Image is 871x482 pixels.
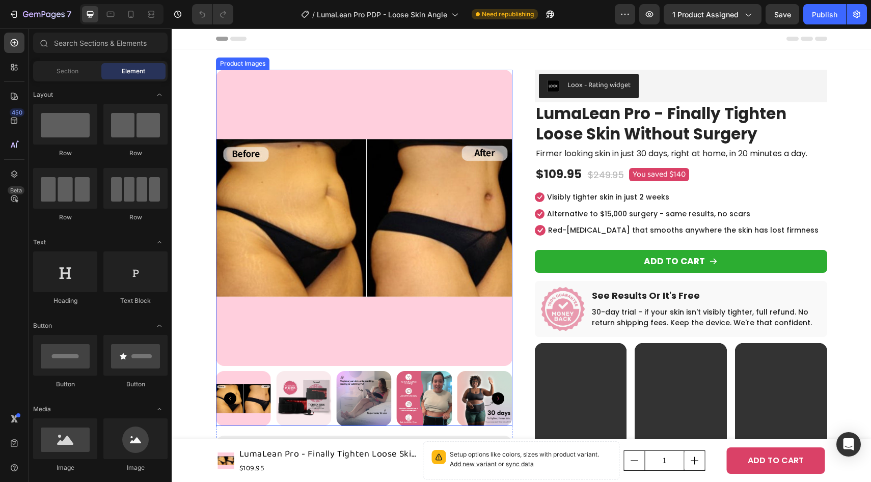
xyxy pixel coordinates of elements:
[367,45,467,70] button: Loox - Rating widget
[103,213,168,222] div: Row
[363,74,656,117] h2: LumaLean Pro - Finally Tighten Loose Skin Without Surgery
[8,186,24,194] div: Beta
[4,4,76,24] button: 7
[513,422,533,442] button: increment
[369,259,413,302] img: Alt Image
[151,318,168,334] span: Toggle open
[151,401,168,417] span: Toggle open
[375,162,498,175] p: Visibly tighter skin in just 2 weeks
[473,422,513,442] input: quantity
[463,315,555,478] video: Video
[278,432,325,439] span: Add new variant
[576,425,632,440] div: ADD TO CART
[33,33,168,53] input: Search Sections & Elements
[420,261,648,273] p: See Results Or It's Free
[151,234,168,250] span: Toggle open
[334,432,362,439] span: sync data
[192,4,233,24] div: Undo/Redo
[672,9,739,20] span: 1 product assigned
[33,405,51,414] span: Media
[312,9,315,20] span: /
[320,364,333,376] button: Carousel Next Arrow
[317,9,447,20] span: LumaLean Pro PDP - Loose Skin Angle
[803,4,846,24] button: Publish
[364,118,655,133] p: Firmer looking skin in just 30 days, right at home, in 20 minutes a day.
[278,421,440,441] p: Setup options like colors, sizes with product variant.
[375,51,388,64] img: loox.png
[375,179,579,192] p: Alternative to $15,000 surgery - same results, no scars
[555,419,653,446] button: ADD TO CART
[396,51,459,62] div: Loox - Rating widget
[376,195,647,208] p: Red-[MEDICAL_DATA] that smooths anywhere the skin has lost firmness
[363,221,656,245] button: ADD TO CART
[664,4,761,24] button: 1 product assigned
[33,149,97,158] div: Row
[453,422,473,442] button: decrement
[33,380,97,389] div: Button
[33,213,97,222] div: Row
[10,108,24,117] div: 450
[472,226,533,240] div: ADD TO CART
[482,10,534,19] span: Need republishing
[33,238,46,247] span: Text
[46,31,96,40] div: Product Images
[415,139,453,153] div: $249.95
[836,432,861,457] div: Open Intercom Messenger
[172,29,871,482] iframe: Design area
[33,463,97,472] div: Image
[122,67,145,76] span: Element
[363,315,455,478] video: Video
[103,149,168,158] div: Row
[325,432,362,439] span: or
[103,463,168,472] div: Image
[363,137,411,155] div: $109.95
[52,364,65,376] button: Carousel Back Arrow
[33,321,52,330] span: Button
[103,380,168,389] div: Button
[420,278,648,300] p: 30-day trial - if your skin isn't visibly tighter, full refund. No return shipping fees. Keep the...
[33,90,53,99] span: Layout
[457,139,518,153] pre: You saved $140
[766,4,799,24] button: Save
[33,296,97,305] div: Heading
[812,9,837,20] div: Publish
[103,296,168,305] div: Text Block
[774,10,791,19] span: Save
[67,8,71,20] p: 7
[563,315,656,478] video: Video
[151,87,168,103] span: Toggle open
[57,67,78,76] span: Section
